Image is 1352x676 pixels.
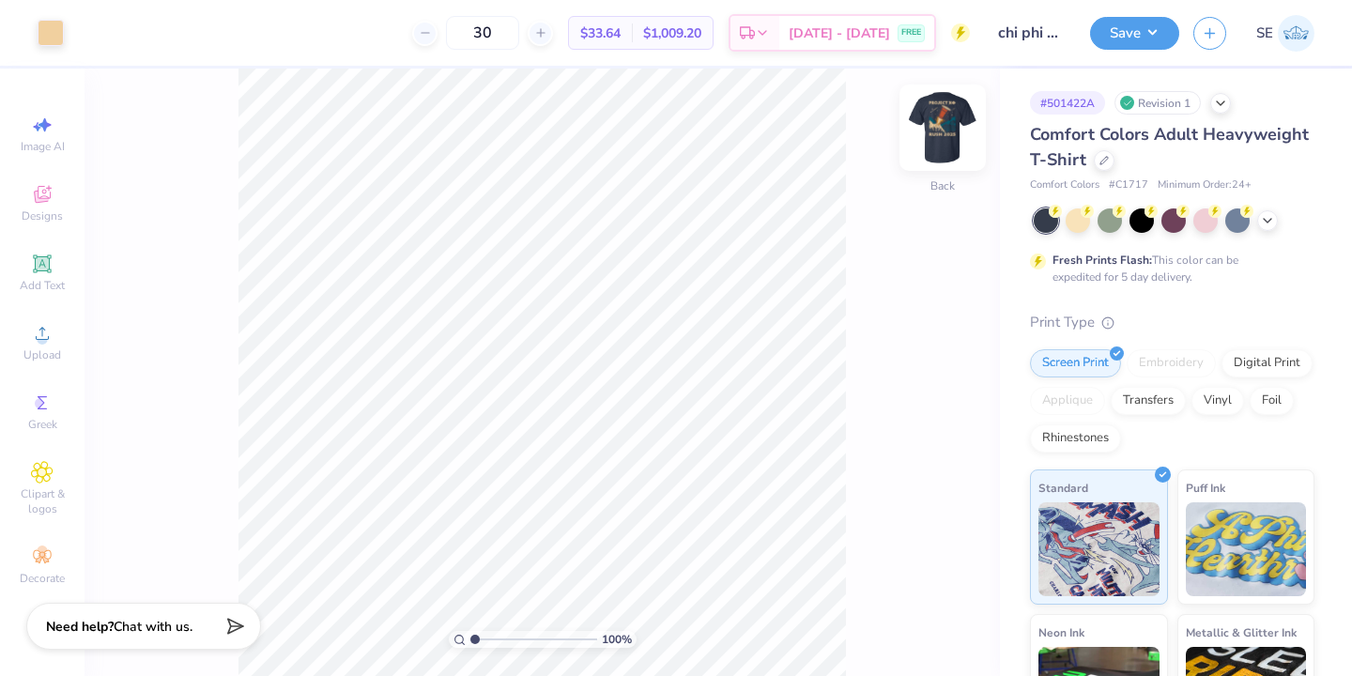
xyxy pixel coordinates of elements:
[1158,177,1252,193] span: Minimum Order: 24 +
[901,26,921,39] span: FREE
[602,631,632,648] span: 100 %
[1250,387,1294,415] div: Foil
[1030,349,1121,377] div: Screen Print
[1114,91,1201,115] div: Revision 1
[1030,91,1105,115] div: # 501422A
[446,16,519,50] input: – –
[1109,177,1148,193] span: # C1717
[789,23,890,43] span: [DATE] - [DATE]
[9,486,75,516] span: Clipart & logos
[1038,622,1084,642] span: Neon Ink
[20,278,65,293] span: Add Text
[930,177,955,194] div: Back
[46,618,114,636] strong: Need help?
[1030,312,1314,333] div: Print Type
[1052,253,1152,268] strong: Fresh Prints Flash:
[1038,502,1160,596] img: Standard
[1186,478,1225,498] span: Puff Ink
[1052,252,1283,285] div: This color can be expedited for 5 day delivery.
[1030,424,1121,453] div: Rhinestones
[1030,123,1309,171] span: Comfort Colors Adult Heavyweight T-Shirt
[28,417,57,432] span: Greek
[905,90,980,165] img: Back
[1038,478,1088,498] span: Standard
[20,571,65,586] span: Decorate
[21,139,65,154] span: Image AI
[1221,349,1313,377] div: Digital Print
[1256,23,1273,44] span: SE
[1256,15,1314,52] a: SE
[1191,387,1244,415] div: Vinyl
[1278,15,1314,52] img: Sadie Eilberg
[1111,387,1186,415] div: Transfers
[1186,502,1307,596] img: Puff Ink
[1127,349,1216,377] div: Embroidery
[984,14,1076,52] input: Untitled Design
[114,618,192,636] span: Chat with us.
[1186,622,1297,642] span: Metallic & Glitter Ink
[1030,387,1105,415] div: Applique
[1030,177,1099,193] span: Comfort Colors
[23,347,61,362] span: Upload
[1090,17,1179,50] button: Save
[643,23,701,43] span: $1,009.20
[22,208,63,223] span: Designs
[580,23,621,43] span: $33.64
